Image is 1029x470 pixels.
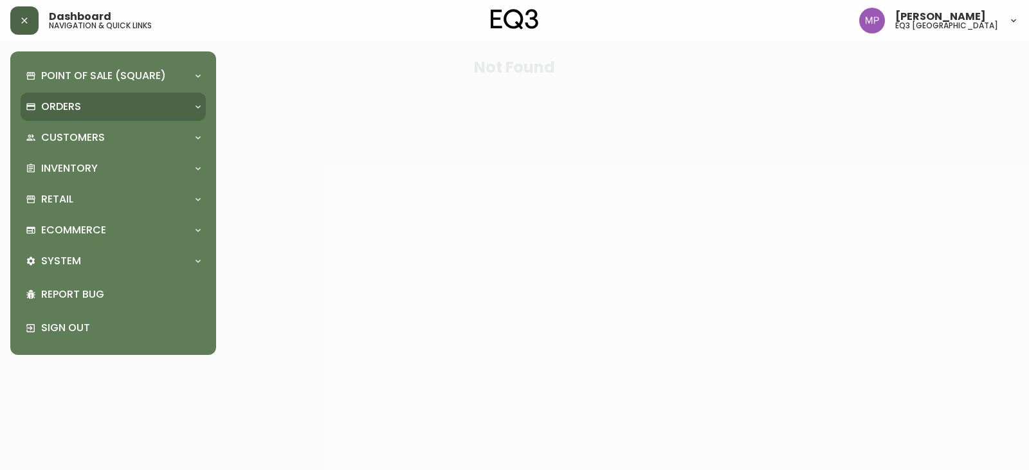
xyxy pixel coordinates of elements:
div: Retail [21,185,206,213]
span: [PERSON_NAME] [895,12,986,22]
p: Sign Out [41,321,201,335]
p: Inventory [41,161,98,176]
div: Orders [21,93,206,121]
p: System [41,254,81,268]
img: 898fb1fef72bdc68defcae31627d8d29 [859,8,885,33]
div: Sign Out [21,311,206,345]
p: Customers [41,131,105,145]
p: Point of Sale (Square) [41,69,166,83]
img: logo [491,9,538,30]
div: Customers [21,123,206,152]
div: Inventory [21,154,206,183]
p: Ecommerce [41,223,106,237]
div: Ecommerce [21,216,206,244]
span: Dashboard [49,12,111,22]
div: Point of Sale (Square) [21,62,206,90]
h5: eq3 [GEOGRAPHIC_DATA] [895,22,998,30]
p: Report Bug [41,287,201,302]
p: Retail [41,192,73,206]
div: Report Bug [21,278,206,311]
p: Orders [41,100,81,114]
div: System [21,247,206,275]
h5: navigation & quick links [49,22,152,30]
